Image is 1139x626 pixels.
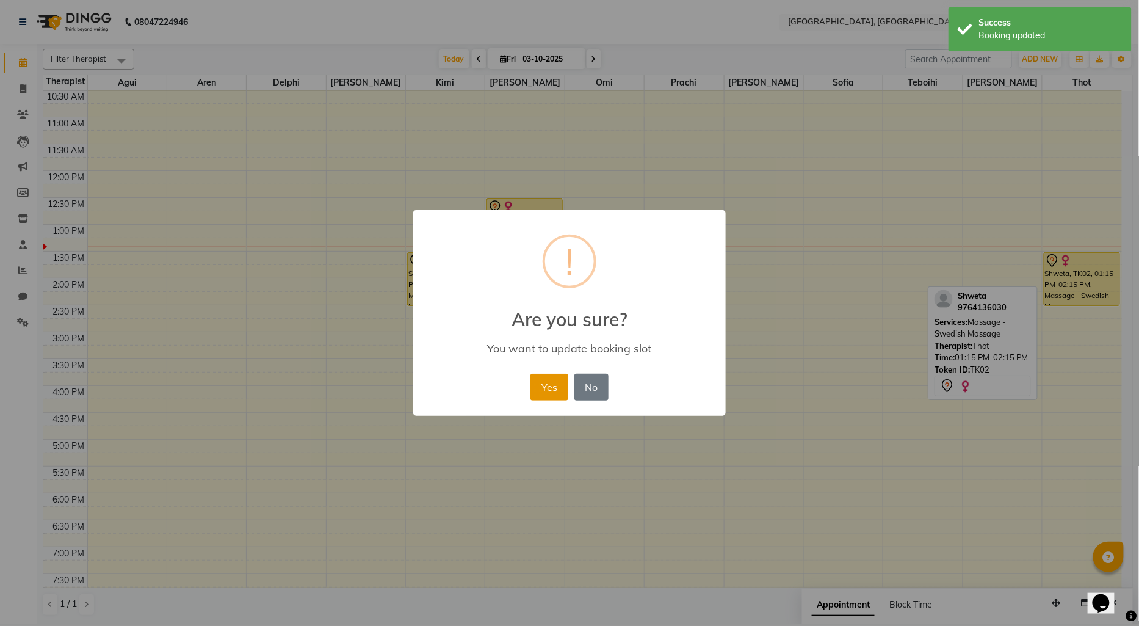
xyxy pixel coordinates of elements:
[979,16,1123,29] div: Success
[574,374,609,401] button: No
[979,29,1123,42] div: Booking updated
[565,237,574,286] div: !
[530,374,568,401] button: Yes
[1088,577,1127,614] iframe: chat widget
[431,341,708,355] div: You want to update booking slot
[413,294,726,330] h2: Are you sure?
